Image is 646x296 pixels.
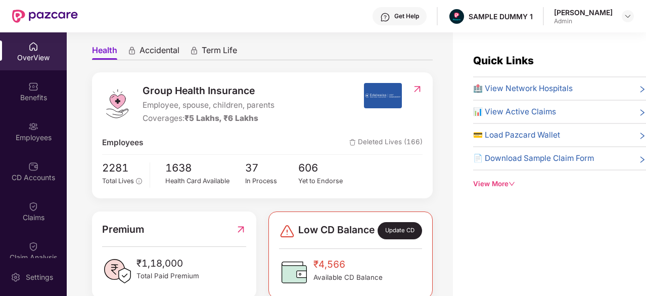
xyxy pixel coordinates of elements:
span: right [638,84,646,95]
img: svg+xml;base64,PHN2ZyBpZD0iQ2xhaW0iIHhtbG5zPSJodHRwOi8vd3d3LnczLm9yZy8yMDAwL3N2ZyIgd2lkdGg9IjIwIi... [28,201,38,212]
div: Get Help [394,12,419,20]
span: Employees [102,137,143,149]
img: svg+xml;base64,PHN2ZyBpZD0iQ0RfQWNjb3VudHMiIGRhdGEtbmFtZT0iQ0QgQWNjb3VudHMiIHhtbG5zPSJodHRwOi8vd3... [28,161,38,172]
span: Term Life [202,45,237,60]
span: ₹1,18,000 [136,256,199,271]
div: In Process [245,176,299,186]
span: Deleted Lives (166) [349,137,423,149]
img: svg+xml;base64,PHN2ZyBpZD0iQmVuZWZpdHMiIHhtbG5zPSJodHRwOi8vd3d3LnczLm9yZy8yMDAwL3N2ZyIgd2lkdGg9Ij... [28,81,38,92]
div: [PERSON_NAME] [554,8,613,17]
span: down [509,181,515,187]
span: Premium [102,222,144,237]
span: Accidental [140,45,179,60]
div: Yet to Endorse [298,176,352,186]
span: right [638,131,646,141]
img: insurerIcon [364,83,402,108]
img: CDBalanceIcon [279,257,309,287]
span: Total Paid Premium [136,271,199,281]
span: 🏥 View Network Hospitals [473,82,573,95]
img: svg+xml;base64,PHN2ZyBpZD0iRGFuZ2VyLTMyeDMyIiB4bWxucz0iaHR0cDovL3d3dy53My5vcmcvMjAwMC9zdmciIHdpZH... [279,223,295,239]
img: logo [102,89,132,119]
span: 1638 [165,160,245,177]
span: Available CD Balance [313,272,383,283]
img: Pazcare_Alternative_logo-01-01.png [449,9,464,24]
img: svg+xml;base64,PHN2ZyBpZD0iQ2xhaW0iIHhtbG5zPSJodHRwOi8vd3d3LnczLm9yZy8yMDAwL3N2ZyIgd2lkdGg9IjIwIi... [28,241,38,251]
span: right [638,108,646,118]
img: svg+xml;base64,PHN2ZyBpZD0iRW1wbG95ZWVzIiB4bWxucz0iaHR0cDovL3d3dy53My5vcmcvMjAwMC9zdmciIHdpZHRoPS... [28,121,38,132]
div: View More [473,179,646,189]
span: Quick Links [473,54,534,67]
span: ₹4,566 [313,257,383,272]
span: ₹5 Lakhs, ₹6 Lakhs [184,113,258,123]
img: svg+xml;base64,PHN2ZyBpZD0iRHJvcGRvd24tMzJ4MzIiIHhtbG5zPSJodHRwOi8vd3d3LnczLm9yZy8yMDAwL3N2ZyIgd2... [624,12,632,20]
div: SAMPLE DUMMY 1 [469,12,533,21]
span: 💳 Load Pazcard Wallet [473,129,560,141]
img: svg+xml;base64,PHN2ZyBpZD0iSGVscC0zMngzMiIgeG1sbnM9Imh0dHA6Ly93d3cudzMub3JnLzIwMDAvc3ZnIiB3aWR0aD... [380,12,390,22]
span: Health [92,45,117,60]
div: Health Card Available [165,176,245,186]
span: Low CD Balance [298,222,375,239]
span: 606 [298,160,352,177]
img: svg+xml;base64,PHN2ZyBpZD0iU2V0dGluZy0yMHgyMCIgeG1sbnM9Imh0dHA6Ly93d3cudzMub3JnLzIwMDAvc3ZnIiB3aW... [11,272,21,282]
span: info-circle [136,178,142,184]
span: 2281 [102,160,142,177]
img: RedirectIcon [236,222,246,237]
img: svg+xml;base64,PHN2ZyBpZD0iSG9tZSIgeG1sbnM9Imh0dHA6Ly93d3cudzMub3JnLzIwMDAvc3ZnIiB3aWR0aD0iMjAiIG... [28,41,38,52]
span: Group Health Insurance [143,83,274,98]
div: animation [190,46,199,55]
div: Update CD [378,222,422,239]
span: Total Lives [102,177,134,185]
img: deleteIcon [349,139,356,146]
div: Coverages: [143,112,274,124]
img: RedirectIcon [412,84,423,94]
span: Employee, spouse, children, parents [143,99,274,111]
span: 📄 Download Sample Claim Form [473,152,594,164]
div: Admin [554,17,613,25]
div: Settings [23,272,56,282]
span: right [638,154,646,164]
img: PaidPremiumIcon [102,256,132,286]
span: 37 [245,160,299,177]
span: 📊 View Active Claims [473,106,556,118]
div: animation [127,46,136,55]
img: New Pazcare Logo [12,10,78,23]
